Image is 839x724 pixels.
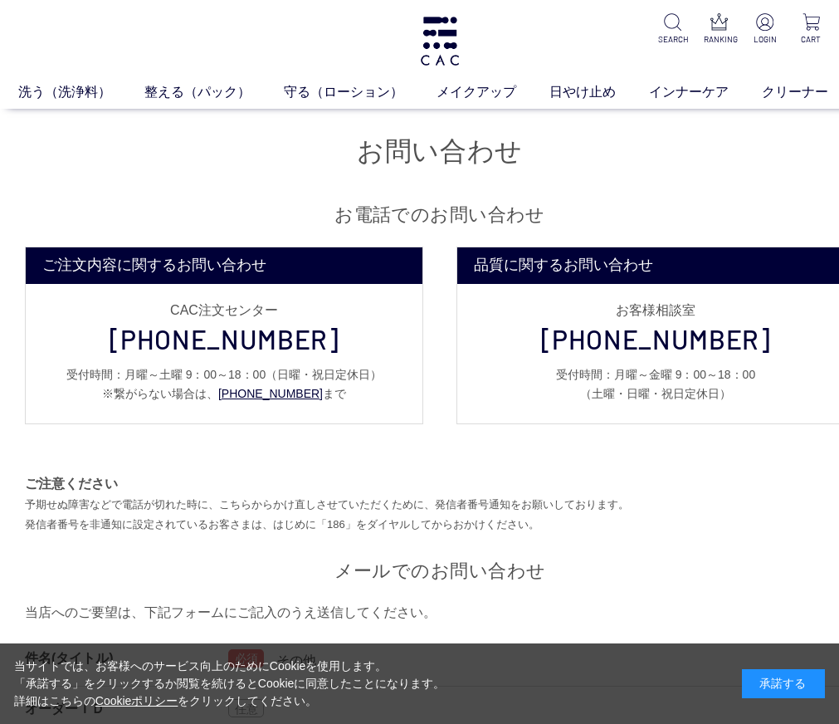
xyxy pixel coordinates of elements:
img: logo [418,17,461,66]
a: SEARCH [658,13,688,46]
a: 守る（ローション） [284,82,437,102]
p: RANKING [704,33,734,46]
dt: ご注文内容に関するお問い合わせ [26,247,422,284]
a: RANKING [704,13,734,46]
div: 当サイトでは、お客様へのサービス向上のためにCookieを使用します。 「承諾する」をクリックするか閲覧を続けるとCookieに同意したことになります。 詳細はこちらの をクリックしてください。 [14,658,446,710]
a: Cookieポリシー [95,694,178,707]
a: メイクアップ [437,82,549,102]
p: CART [796,33,826,46]
p: ※繋がらない場合は、 まで [42,384,406,404]
p: LOGIN [750,33,780,46]
a: CART [796,13,826,46]
p: 受付時間：月曜～土曜 9：00～18：00 （日曜・祝日定休日） [42,365,406,384]
a: インナーケア [649,82,762,102]
font: 予期せぬ障害などで電話が切れた時に、こちらからかけ直しさせていただくために、発信者番号通知をお願いしております。 発信者番号を非通知に設定されているお客さまは、はじめに「186」をダイヤルしてか... [25,498,629,531]
a: 整える（パック） [144,82,284,102]
div: CAC注文センター [42,304,406,317]
a: 洗う（洗浄料） [18,82,144,102]
p: SEARCH [658,33,688,46]
a: LOGIN [750,13,780,46]
div: 承諾する [742,669,825,698]
p: 受付時間：月曜～金曜 9：00～18：00 （土曜・日曜・祝日定休日） [474,365,837,404]
a: 日やけ止め [549,82,649,102]
div: お客様相談室 [474,304,837,317]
